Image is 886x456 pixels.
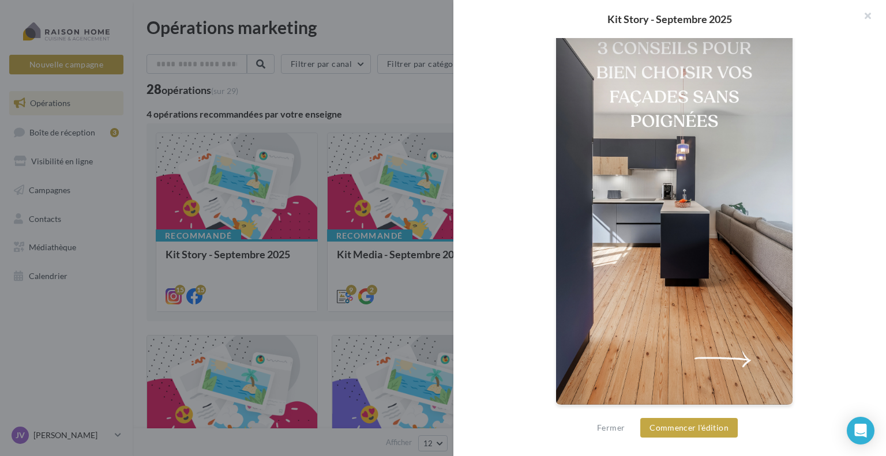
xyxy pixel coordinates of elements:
div: La prévisualisation est non-contractuelle [555,405,793,420]
button: Fermer [592,421,629,435]
button: Commencer l'édition [640,418,738,438]
div: Kit Story - Septembre 2025 [472,14,868,24]
div: Open Intercom Messenger [847,417,874,444]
